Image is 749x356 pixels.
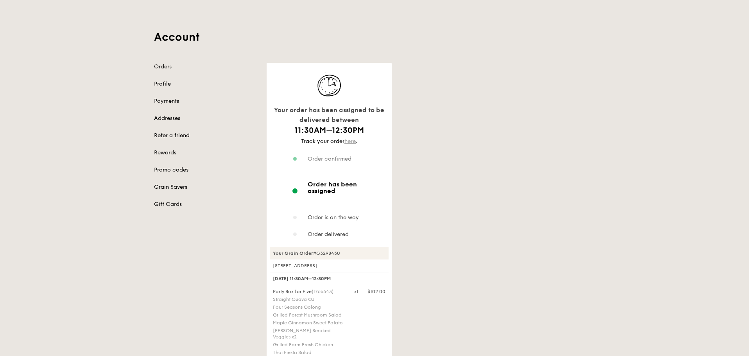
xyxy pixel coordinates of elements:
[273,250,313,256] strong: Your Grain Order
[344,138,356,145] a: here
[312,289,333,294] span: (1766643)
[154,132,257,140] a: Refer a friend
[154,200,257,208] a: Gift Cards
[273,320,345,326] div: Maple Cinnamon Sweet Potato
[154,63,257,71] a: Orders
[273,349,345,356] div: Thai Fiesta Salad
[354,288,358,295] div: x1
[308,214,359,221] span: Order is on the way
[154,149,257,157] a: Rewards
[154,30,595,44] h1: Account
[273,312,345,318] div: Grilled Forest Mushroom Salad
[367,288,385,295] div: $102.00
[273,304,345,310] div: Four Seasons Oolong
[154,97,257,105] a: Payments
[310,72,349,99] img: icon-track-normal@2x.d40d1303.png
[270,263,389,269] div: [STREET_ADDRESS]
[273,288,345,295] div: Party Box for Five
[154,114,257,122] a: Addresses
[273,296,345,302] div: Straight Guava OJ
[270,247,389,259] div: #G3298450
[154,183,257,191] a: Grain Savers
[308,181,385,194] span: Order has been assigned
[308,156,351,162] span: Order confirmed
[270,105,389,125] div: Your order has been assigned to be delivered between
[273,327,345,340] div: [PERSON_NAME] Smoked Veggies x2
[273,342,345,348] div: Grilled Farm Fresh Chicken
[270,125,389,136] h1: 11:30AM–12:30PM
[154,80,257,88] a: Profile
[154,166,257,174] a: Promo codes
[308,231,349,238] span: Order delivered
[270,138,389,145] div: Track your order .
[270,272,389,285] div: [DATE] 11:30AM–12:30PM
